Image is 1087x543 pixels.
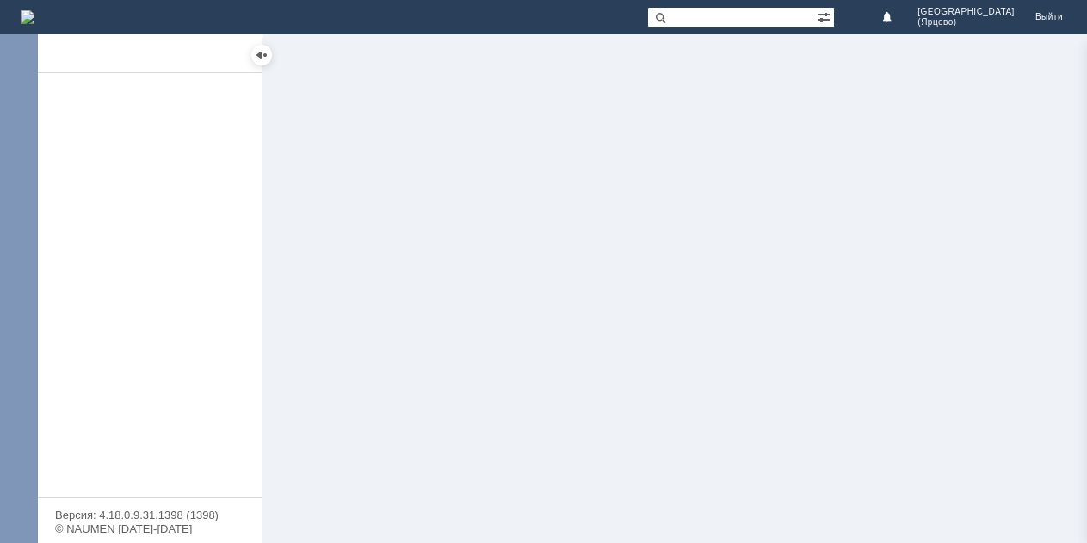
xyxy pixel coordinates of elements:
[917,17,1015,28] span: (Ярцево)
[917,7,1015,17] span: [GEOGRAPHIC_DATA]
[55,509,244,521] div: Версия: 4.18.0.9.31.1398 (1398)
[21,10,34,24] a: Перейти на домашнюю страницу
[21,10,34,24] img: logo
[817,8,834,24] span: Расширенный поиск
[55,523,244,534] div: © NAUMEN [DATE]-[DATE]
[251,45,272,65] div: Скрыть меню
